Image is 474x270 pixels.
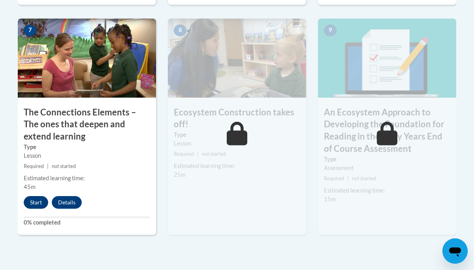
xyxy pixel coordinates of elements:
span: Required [24,163,44,169]
span: Required [324,176,344,181]
button: Start [24,196,48,209]
div: Lesson [174,139,300,148]
iframe: Button to launch messaging window [442,238,468,264]
img: Course Image [18,19,156,98]
span: not started [52,163,76,169]
span: 25m [174,171,186,178]
label: 0% completed [24,218,150,227]
span: 15m [324,196,336,202]
span: 9 [324,25,337,36]
span: | [47,163,49,169]
h3: The Connections Elements – The ones that deepen and extend learning [18,106,156,143]
span: 45m [24,183,36,190]
h3: An Ecosystem Approach to Developing the Foundation for Reading in the Early Years End of Course A... [318,106,456,155]
div: Estimated learning time: [24,174,150,183]
span: 8 [174,25,186,36]
button: Details [52,196,82,209]
span: not started [202,151,226,157]
div: Estimated learning time: [324,186,450,195]
span: 7 [24,25,36,36]
span: | [347,176,349,181]
span: Required [174,151,194,157]
div: Assessment [324,164,450,172]
img: Course Image [168,19,306,98]
h3: Ecosystem Construction takes off! [168,106,306,131]
div: Estimated learning time: [174,162,300,170]
label: Type [24,143,150,151]
label: Type [324,155,450,164]
span: not started [352,176,376,181]
img: Course Image [318,19,456,98]
label: Type [174,130,300,139]
span: | [197,151,199,157]
div: Lesson [24,151,150,160]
